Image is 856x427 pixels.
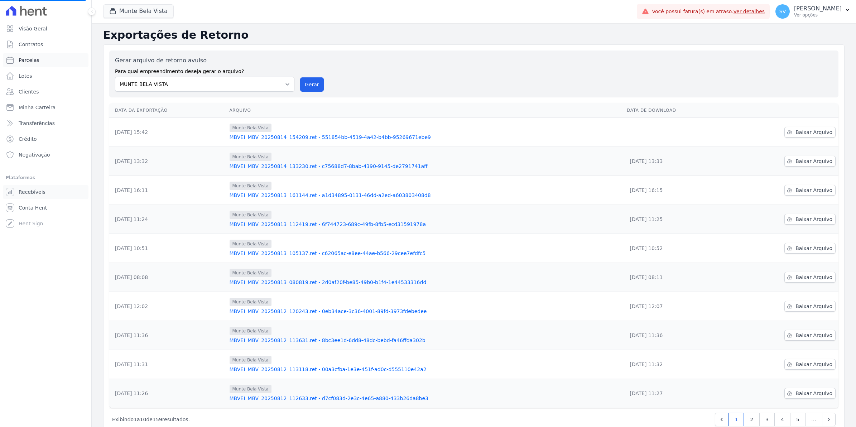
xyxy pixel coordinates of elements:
[230,211,271,219] span: Munte Bela Vista
[624,103,729,118] th: Data de Download
[624,321,729,350] td: [DATE] 11:36
[784,272,836,283] a: Baixar Arquivo
[624,292,729,321] td: [DATE] 12:07
[230,221,621,228] a: MBVEI_MBV_20250813_112419.ret - 6f744723-689c-49fb-8fb5-ecd31591978a
[822,413,836,426] a: Next
[3,116,88,130] a: Transferências
[115,65,294,75] label: Para qual empreendimento deseja gerar o arquivo?
[734,9,765,14] a: Ver detalhes
[624,350,729,379] td: [DATE] 11:32
[3,53,88,67] a: Parcelas
[227,103,624,118] th: Arquivo
[109,263,227,292] td: [DATE] 08:08
[3,148,88,162] a: Negativação
[230,337,621,344] a: MBVEI_MBV_20250812_113631.ret - 8bc3ee1d-6dd8-48dc-bebd-fa46ffda302b
[795,390,832,397] span: Baixar Arquivo
[624,263,729,292] td: [DATE] 08:11
[770,1,856,21] button: SV [PERSON_NAME] Ver opções
[784,156,836,167] a: Baixar Arquivo
[109,205,227,234] td: [DATE] 11:24
[795,187,832,194] span: Baixar Arquivo
[624,176,729,205] td: [DATE] 16:15
[775,413,790,426] a: 4
[230,240,271,248] span: Munte Bela Vista
[109,321,227,350] td: [DATE] 11:36
[19,88,39,95] span: Clientes
[230,385,271,393] span: Munte Bela Vista
[728,413,744,426] a: 1
[19,41,43,48] span: Contratos
[784,359,836,370] a: Baixar Arquivo
[109,379,227,408] td: [DATE] 11:26
[230,298,271,306] span: Munte Bela Vista
[19,151,50,158] span: Negativação
[230,182,271,190] span: Munte Bela Vista
[109,147,227,176] td: [DATE] 13:32
[784,330,836,341] a: Baixar Arquivo
[230,250,621,257] a: MBVEI_MBV_20250813_105137.ret - c62065ac-e8ee-44ae-b566-29cee7efdfc5
[109,118,227,147] td: [DATE] 15:42
[19,57,39,64] span: Parcelas
[624,205,729,234] td: [DATE] 11:25
[109,103,227,118] th: Data da Exportação
[112,416,190,423] p: Exibindo a de resultados.
[715,413,728,426] a: Previous
[19,104,56,111] span: Minha Carteira
[795,274,832,281] span: Baixar Arquivo
[109,350,227,379] td: [DATE] 11:31
[19,135,37,143] span: Crédito
[230,356,271,364] span: Munte Bela Vista
[795,332,832,339] span: Baixar Arquivo
[784,243,836,254] a: Baixar Arquivo
[784,214,836,225] a: Baixar Arquivo
[790,413,805,426] a: 5
[19,188,45,196] span: Recebíveis
[784,185,836,196] a: Baixar Arquivo
[230,308,621,315] a: MBVEI_MBV_20250812_120243.ret - 0eb34ace-3c36-4001-89fd-3973fdebedee
[109,234,227,263] td: [DATE] 10:51
[140,417,146,422] span: 10
[300,77,324,92] button: Gerar
[3,100,88,115] a: Minha Carteira
[784,301,836,312] a: Baixar Arquivo
[230,134,621,141] a: MBVEI_MBV_20250814_154209.ret - 551854bb-4519-4a42-b4bb-95269671ebe9
[652,8,765,15] span: Você possui fatura(s) em atraso.
[230,327,271,335] span: Munte Bela Vista
[3,185,88,199] a: Recebíveis
[230,163,621,170] a: MBVEI_MBV_20250814_133230.ret - c75688d7-8bab-4390-9145-de2791741aff
[230,366,621,373] a: MBVEI_MBV_20250812_113118.ret - 00a3cfba-1e3e-451f-ad0c-d555110e42a2
[624,234,729,263] td: [DATE] 10:52
[153,417,162,422] span: 159
[794,5,842,12] p: [PERSON_NAME]
[805,413,822,426] span: …
[230,192,621,199] a: MBVEI_MBV_20250813_161144.ret - a1d34895-0131-46dd-a2ed-a603803408d8
[624,379,729,408] td: [DATE] 11:27
[19,72,32,80] span: Lotes
[3,132,88,146] a: Crédito
[6,173,86,182] div: Plataformas
[103,29,845,42] h2: Exportações de Retorno
[744,413,759,426] a: 2
[624,147,729,176] td: [DATE] 13:33
[109,292,227,321] td: [DATE] 12:02
[795,361,832,368] span: Baixar Arquivo
[3,85,88,99] a: Clientes
[784,388,836,399] a: Baixar Arquivo
[779,9,786,14] span: SV
[795,303,832,310] span: Baixar Arquivo
[109,176,227,205] td: [DATE] 16:11
[230,124,271,132] span: Munte Bela Vista
[3,37,88,52] a: Contratos
[103,4,174,18] button: Munte Bela Vista
[19,120,55,127] span: Transferências
[115,56,294,65] label: Gerar arquivo de retorno avulso
[19,25,47,32] span: Visão Geral
[230,279,621,286] a: MBVEI_MBV_20250813_080819.ret - 2d0af20f-be85-49b0-b1f4-1e44533316dd
[3,21,88,36] a: Visão Geral
[784,127,836,138] a: Baixar Arquivo
[794,12,842,18] p: Ver opções
[795,158,832,165] span: Baixar Arquivo
[3,201,88,215] a: Conta Hent
[759,413,775,426] a: 3
[230,269,271,277] span: Munte Bela Vista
